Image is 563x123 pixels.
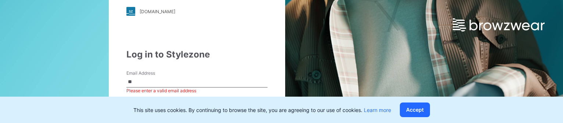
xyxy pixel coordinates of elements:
[126,70,178,77] label: Email Address
[453,18,545,31] img: browzwear-logo.e42bd6dac1945053ebaf764b6aa21510.svg
[133,106,391,114] p: This site uses cookies. By continuing to browse the site, you are agreeing to our use of cookies.
[126,7,268,16] a: [DOMAIN_NAME]
[400,102,430,117] button: Accept
[140,9,175,14] div: [DOMAIN_NAME]
[364,107,391,113] a: Learn more
[126,7,135,16] img: stylezone-logo.562084cfcfab977791bfbf7441f1a819.svg
[126,48,268,61] div: Log in to Stylezone
[126,87,268,94] div: Please enter a valid email address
